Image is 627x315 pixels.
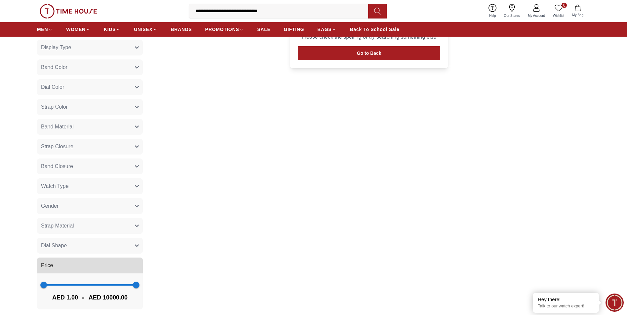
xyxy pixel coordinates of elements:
[41,182,69,190] span: Watch Type
[298,46,441,60] button: Go to Back
[171,26,192,33] span: BRANDS
[41,103,68,111] span: Strap Color
[37,59,143,75] button: Band Color
[205,23,244,35] a: PROMOTIONS
[37,99,143,115] button: Strap Color
[606,294,624,312] div: Chat Widget
[104,26,116,33] span: KIDS
[500,3,524,19] a: Our Stores
[37,178,143,194] button: Watch Type
[205,26,239,33] span: PROMOTIONS
[538,303,594,309] p: Talk to our watch expert!
[487,13,499,18] span: Help
[66,26,86,33] span: WOMEN
[134,26,152,33] span: UNISEX
[317,23,336,35] a: BAGS
[568,3,587,19] button: My Bag
[41,63,67,71] span: Band Color
[37,119,143,135] button: Band Material
[37,40,143,55] button: Display Type
[41,44,71,52] span: Display Type
[37,258,143,273] button: Price
[317,26,332,33] span: BAGS
[37,198,143,214] button: Gender
[41,242,67,250] span: Dial Shape
[298,33,441,41] p: Please check the spelling or try searching something else
[37,23,53,35] a: MEN
[284,26,304,33] span: GIFTING
[569,13,586,17] span: My Bag
[171,23,192,35] a: BRANDS
[134,23,157,35] a: UNISEX
[562,3,567,8] span: 0
[257,23,270,35] a: SALE
[549,3,568,19] a: 0Wishlist
[37,79,143,95] button: Dial Color
[40,4,97,18] img: ...
[37,238,143,254] button: Dial Shape
[350,23,399,35] a: Back To School Sale
[525,13,548,18] span: My Account
[550,13,567,18] span: Wishlist
[538,296,594,303] div: Hey there!
[501,13,523,18] span: Our Stores
[41,83,64,91] span: Dial Color
[41,222,74,230] span: Strap Material
[37,26,48,33] span: MEN
[37,139,143,155] button: Strap Closure
[350,26,399,33] span: Back To School Sale
[41,143,73,151] span: Strap Closure
[485,3,500,19] a: Help
[37,218,143,234] button: Strap Material
[41,123,74,131] span: Band Material
[257,26,270,33] span: SALE
[104,23,121,35] a: KIDS
[89,293,128,302] span: AED 10000.00
[52,293,78,302] span: AED 1.00
[284,23,304,35] a: GIFTING
[66,23,91,35] a: WOMEN
[78,292,89,303] span: -
[41,262,53,269] span: Price
[37,158,143,174] button: Band Closure
[41,162,73,170] span: Band Closure
[41,202,59,210] span: Gender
